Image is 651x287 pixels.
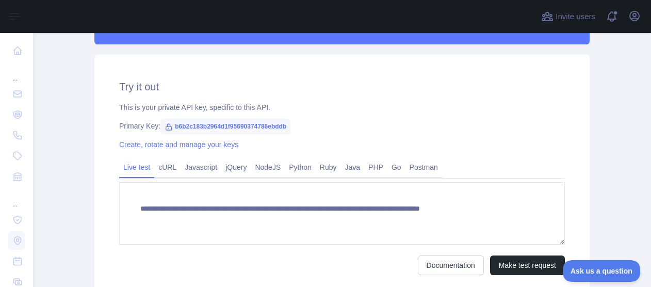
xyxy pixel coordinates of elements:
a: Ruby [316,159,341,176]
h2: Try it out [119,79,565,94]
span: Invite users [556,11,595,23]
a: cURL [154,159,181,176]
div: ... [8,62,25,83]
span: b6b2c183b2964d1f95690374786ebddb [160,119,290,134]
a: NodeJS [251,159,285,176]
a: Create, rotate and manage your keys [119,140,238,149]
a: jQuery [221,159,251,176]
a: PHP [364,159,387,176]
a: Postman [405,159,442,176]
a: Python [285,159,316,176]
a: Live test [119,159,154,176]
iframe: Toggle Customer Support [563,260,641,282]
button: Make test request [490,256,565,275]
a: Javascript [181,159,221,176]
div: Primary Key: [119,121,565,131]
button: Invite users [539,8,597,25]
div: ... [8,188,25,209]
a: Java [341,159,365,176]
a: Documentation [418,256,484,275]
div: This is your private API key, specific to this API. [119,102,565,113]
a: Go [387,159,405,176]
